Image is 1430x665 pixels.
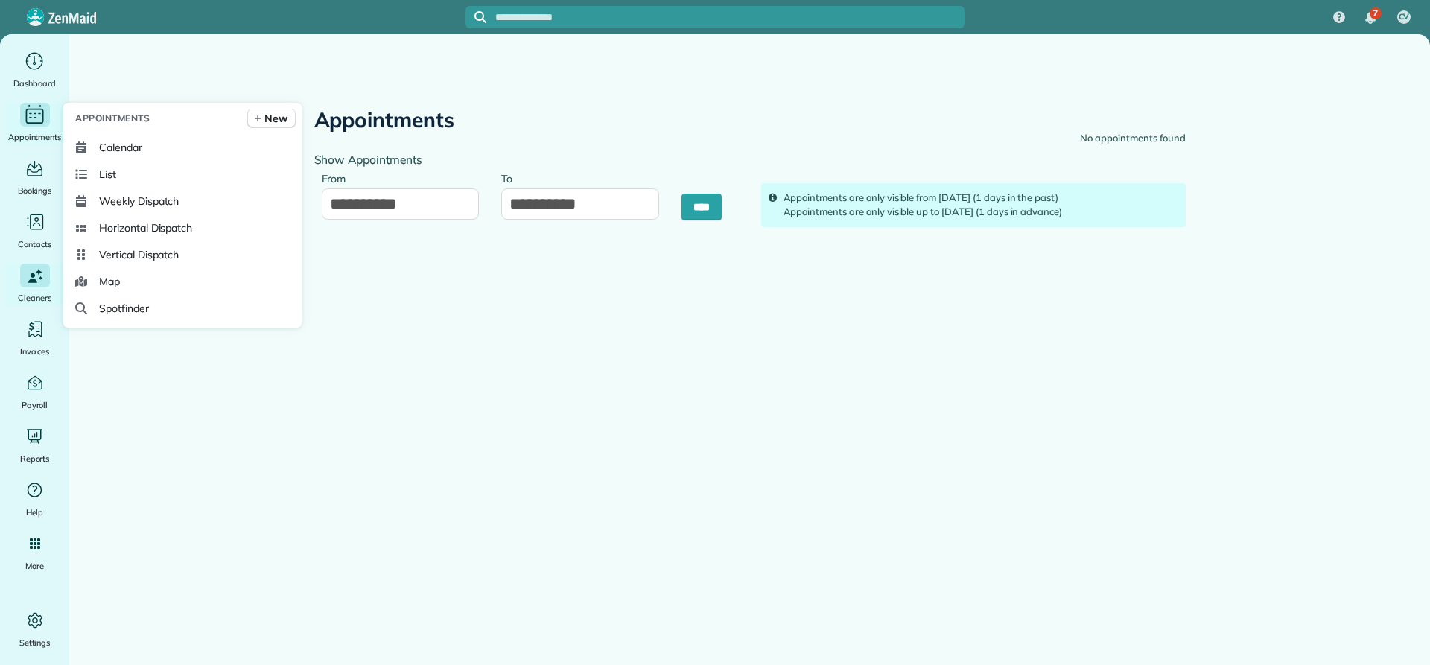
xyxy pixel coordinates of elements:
a: Settings [6,608,63,650]
span: More [25,559,44,573]
a: Payroll [6,371,63,413]
div: Appointments are only visible from [DATE] (1 days in the past) [784,191,1178,206]
span: 7 [1373,7,1378,19]
a: Weekly Dispatch [69,188,296,214]
a: Contacts [6,210,63,252]
a: List [69,161,296,188]
span: Spotfinder [99,301,149,316]
a: Help [6,478,63,520]
a: Map [69,268,296,295]
span: Bookings [18,183,52,198]
a: Calendar [69,134,296,161]
span: Cleaners [18,290,51,305]
span: Dashboard [13,76,56,91]
label: To [501,164,520,191]
span: Help [26,505,44,520]
a: Horizontal Dispatch [69,214,296,241]
h2: Appointments [314,109,455,132]
span: Reports [20,451,50,466]
span: Weekly Dispatch [99,194,179,209]
a: Vertical Dispatch [69,241,296,268]
span: Map [99,274,120,289]
label: From [322,164,354,191]
span: Horizontal Dispatch [99,220,192,235]
span: Appointments [8,130,62,144]
a: Appointments [6,103,63,144]
span: List [99,167,116,182]
span: CV [1399,11,1410,23]
span: Calendar [99,140,142,155]
div: No appointments found [1080,131,1185,146]
button: Focus search [465,11,486,23]
span: Invoices [20,344,50,359]
div: 7 unread notifications [1355,1,1386,34]
a: New [247,109,296,128]
span: Settings [19,635,51,650]
div: Appointments are only visible up to [DATE] (1 days in advance) [784,205,1178,220]
span: Payroll [22,398,48,413]
a: Bookings [6,156,63,198]
span: Vertical Dispatch [99,247,179,262]
a: Invoices [6,317,63,359]
a: Reports [6,424,63,466]
span: Contacts [18,237,51,252]
svg: Focus search [474,11,486,23]
span: New [264,111,287,126]
h4: Show Appointments [314,153,739,166]
span: Appointments [75,111,150,126]
a: Cleaners [6,264,63,305]
a: Dashboard [6,49,63,91]
a: Spotfinder [69,295,296,322]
